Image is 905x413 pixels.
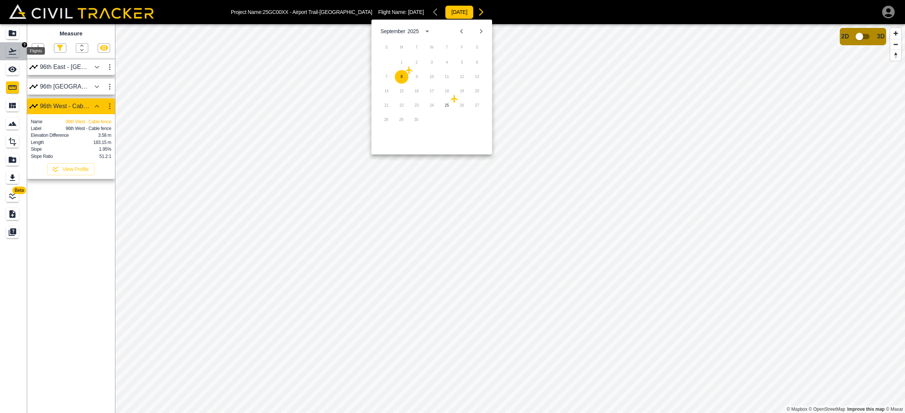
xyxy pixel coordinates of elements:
button: Zoom out [890,39,901,50]
span: F [455,40,469,55]
button: Zoom in [890,28,901,39]
a: Mapbox [787,407,807,412]
button: Sep 8, 2025 [395,70,408,84]
span: W [425,40,439,55]
button: Reset bearing to north [890,50,901,61]
canvas: Map [115,24,905,413]
span: 2D [841,33,849,40]
button: Next month [475,25,488,38]
button: [DATE] [445,5,474,19]
span: S [380,40,393,55]
button: calendar view is open, switch to year view [421,25,434,38]
button: Sep 25, 2025 [440,99,454,112]
span: M [395,40,408,55]
a: Map feedback [847,407,885,412]
button: Previous month [455,25,468,38]
span: T [440,40,454,55]
span: [DATE] [408,9,424,15]
div: September [380,28,405,34]
span: T [410,40,423,55]
div: Flights [27,47,45,55]
p: Project Name: 25GC00XX - Airport Trail-[GEOGRAPHIC_DATA] [231,9,372,15]
p: Flight Name: [378,9,424,15]
a: OpenStreetMap [809,407,845,412]
img: Civil Tracker [9,4,154,19]
span: S [470,40,484,55]
span: 3D [877,33,885,40]
a: Maxar [886,407,903,412]
div: 2025 [408,28,419,34]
